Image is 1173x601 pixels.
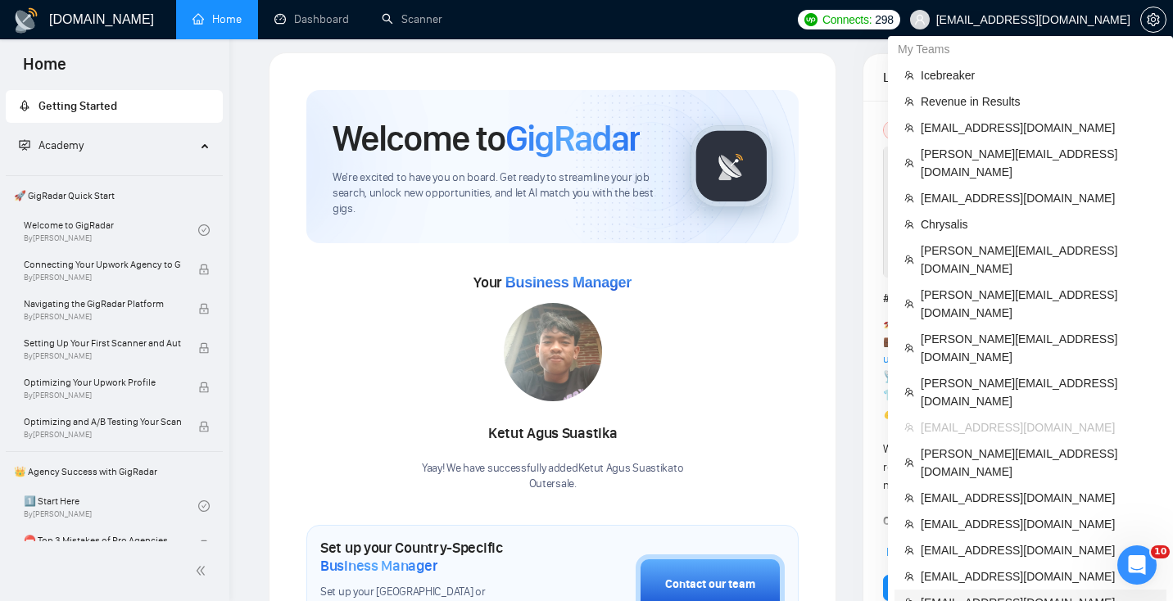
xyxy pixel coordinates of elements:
[195,563,211,579] span: double-left
[921,145,1157,181] span: [PERSON_NAME][EMAIL_ADDRESS][DOMAIN_NAME]
[904,299,914,309] span: team
[24,488,198,524] a: 1️⃣ Start HereBy[PERSON_NAME]
[921,286,1157,322] span: [PERSON_NAME][EMAIL_ADDRESS][DOMAIN_NAME]
[24,413,181,430] span: Optimizing and A/B Testing Your Scanner for Better Results
[505,116,640,160] span: GigRadar
[904,519,914,529] span: team
[1151,545,1170,558] span: 10
[822,11,872,29] span: Connects:
[921,330,1157,366] span: [PERSON_NAME][EMAIL_ADDRESS][DOMAIN_NAME]
[198,540,210,551] span: lock
[24,532,181,549] span: ⛔ Top 3 Mistakes of Pro Agencies
[904,343,914,353] span: team
[24,312,181,322] span: By [PERSON_NAME]
[24,296,181,312] span: Navigating the GigRadar Platform
[921,215,1157,233] span: Chrysalis
[7,179,221,212] span: 🚀 GigRadar Quick Start
[921,119,1157,137] span: [EMAIL_ADDRESS][DOMAIN_NAME]
[38,99,117,113] span: Getting Started
[24,256,181,273] span: Connecting Your Upwork Agency to GigRadar
[320,539,554,575] h1: Set up your Country-Specific
[921,418,1157,436] span: [EMAIL_ADDRESS][DOMAIN_NAME]
[1140,13,1166,26] a: setting
[921,66,1157,84] span: Icebreaker
[422,420,683,448] div: Ketut Agus Suastika
[198,342,210,354] span: lock
[904,458,914,468] span: team
[904,493,914,503] span: team
[198,303,210,314] span: lock
[38,138,84,152] span: Academy
[333,170,664,217] span: We're excited to have you on board. Get ready to streamline your job search, unlock new opportuni...
[24,335,181,351] span: Setting Up Your First Scanner and Auto-Bidder
[1117,545,1157,585] iframe: Intercom live chat
[665,576,755,594] div: Contact our team
[422,477,683,492] p: Outersale .
[320,557,437,575] span: Business Manager
[904,255,914,264] span: team
[10,52,79,87] span: Home
[382,12,442,26] a: searchScanner
[804,13,817,26] img: upwork-logo.png
[904,545,914,555] span: team
[875,11,893,29] span: 298
[24,351,181,361] span: By [PERSON_NAME]
[422,461,683,492] div: Yaay! We have successfully added Ketut Agus Suastika to
[19,100,30,111] span: rocket
[504,303,602,401] img: 1709025535266-WhatsApp%20Image%202024-02-27%20at%2016.49.57-2.jpeg
[333,116,640,160] h1: Welcome to
[904,193,914,203] span: team
[904,97,914,106] span: team
[921,242,1157,278] span: [PERSON_NAME][EMAIL_ADDRESS][DOMAIN_NAME]
[192,12,242,26] a: homeHome
[13,7,39,34] img: logo
[198,421,210,432] span: lock
[7,455,221,488] span: 👑 Agency Success with GigRadar
[198,500,210,512] span: check-circle
[24,430,181,440] span: By [PERSON_NAME]
[198,264,210,275] span: lock
[921,445,1157,481] span: [PERSON_NAME][EMAIL_ADDRESS][DOMAIN_NAME]
[904,158,914,168] span: team
[198,382,210,393] span: lock
[6,90,223,123] li: Getting Started
[1141,13,1166,26] span: setting
[274,12,349,26] a: dashboardDashboard
[904,70,914,80] span: team
[921,189,1157,207] span: [EMAIL_ADDRESS][DOMAIN_NAME]
[1140,7,1166,33] button: setting
[888,36,1173,62] div: My Teams
[904,423,914,432] span: team
[921,567,1157,585] span: [EMAIL_ADDRESS][DOMAIN_NAME]
[24,273,181,282] span: By [PERSON_NAME]
[904,219,914,229] span: team
[24,212,198,248] a: Welcome to GigRadarBy[PERSON_NAME]
[198,224,210,236] span: check-circle
[921,489,1157,507] span: [EMAIL_ADDRESS][DOMAIN_NAME]
[505,274,632,291] span: Business Manager
[904,572,914,581] span: team
[921,515,1157,533] span: [EMAIL_ADDRESS][DOMAIN_NAME]
[921,374,1157,410] span: [PERSON_NAME][EMAIL_ADDRESS][DOMAIN_NAME]
[473,273,632,291] span: Your
[904,123,914,133] span: team
[904,387,914,397] span: team
[921,93,1157,111] span: Revenue in Results
[24,391,181,400] span: By [PERSON_NAME]
[24,374,181,391] span: Optimizing Your Upwork Profile
[921,541,1157,559] span: [EMAIL_ADDRESS][DOMAIN_NAME]
[19,138,84,152] span: Academy
[19,139,30,151] span: fund-projection-screen
[914,14,926,25] span: user
[691,125,772,207] img: gigradar-logo.png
